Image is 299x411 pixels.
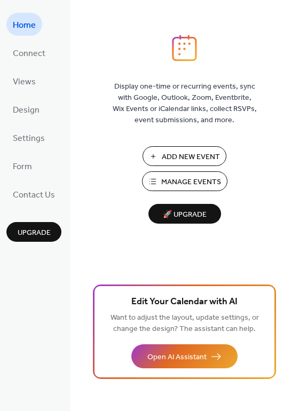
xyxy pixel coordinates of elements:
[131,344,238,368] button: Open AI Assistant
[6,126,51,149] a: Settings
[111,311,259,336] span: Want to adjust the layout, update settings, or change the design? The assistant can help.
[6,222,61,242] button: Upgrade
[162,152,220,163] span: Add New Event
[147,352,207,363] span: Open AI Assistant
[6,183,61,205] a: Contact Us
[13,130,45,147] span: Settings
[6,154,38,177] a: Form
[113,81,257,126] span: Display one-time or recurring events, sync with Google, Outlook, Zoom, Eventbrite, Wix Events or ...
[13,187,55,203] span: Contact Us
[18,227,51,239] span: Upgrade
[155,208,215,222] span: 🚀 Upgrade
[143,146,226,166] button: Add New Event
[6,98,46,121] a: Design
[13,74,36,90] span: Views
[13,102,40,118] span: Design
[6,41,52,64] a: Connect
[172,35,196,61] img: logo_icon.svg
[13,17,36,34] span: Home
[6,69,42,92] a: Views
[131,295,238,310] span: Edit Your Calendar with AI
[13,159,32,175] span: Form
[6,13,42,36] a: Home
[161,177,221,188] span: Manage Events
[148,204,221,224] button: 🚀 Upgrade
[13,45,45,62] span: Connect
[142,171,227,191] button: Manage Events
